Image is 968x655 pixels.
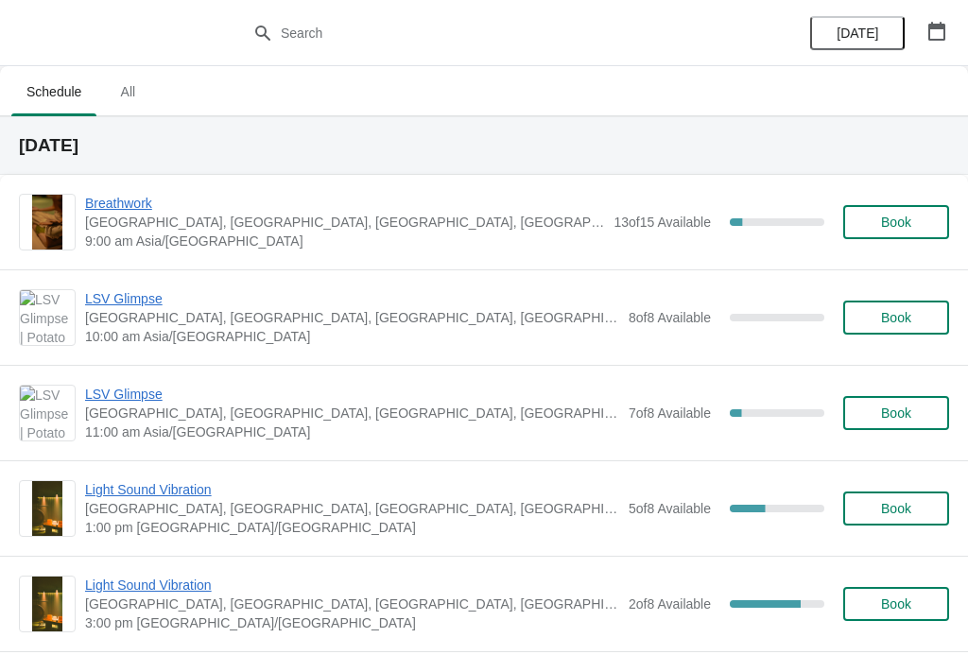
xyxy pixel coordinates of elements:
[843,587,949,621] button: Book
[629,501,711,516] span: 5 of 8 Available
[85,289,619,308] span: LSV Glimpse
[104,75,151,109] span: All
[19,136,949,155] h2: [DATE]
[843,205,949,239] button: Book
[85,422,619,441] span: 11:00 am Asia/[GEOGRAPHIC_DATA]
[85,404,619,422] span: [GEOGRAPHIC_DATA], [GEOGRAPHIC_DATA], [GEOGRAPHIC_DATA], [GEOGRAPHIC_DATA], [GEOGRAPHIC_DATA]
[881,501,911,516] span: Book
[85,499,619,518] span: [GEOGRAPHIC_DATA], [GEOGRAPHIC_DATA], [GEOGRAPHIC_DATA], [GEOGRAPHIC_DATA], [GEOGRAPHIC_DATA]
[85,613,619,632] span: 3:00 pm [GEOGRAPHIC_DATA]/[GEOGRAPHIC_DATA]
[629,596,711,612] span: 2 of 8 Available
[32,577,63,631] img: Light Sound Vibration | Potato Head Suites & Studios, Jalan Petitenget, Seminyak, Badung Regency,...
[20,386,75,440] img: LSV Glimpse | Potato Head Suites & Studios, Jalan Petitenget, Seminyak, Badung Regency, Bali, Ind...
[881,310,911,325] span: Book
[614,215,711,230] span: 13 of 15 Available
[85,518,619,537] span: 1:00 pm [GEOGRAPHIC_DATA]/[GEOGRAPHIC_DATA]
[85,213,604,232] span: [GEOGRAPHIC_DATA], [GEOGRAPHIC_DATA], [GEOGRAPHIC_DATA], [GEOGRAPHIC_DATA], [GEOGRAPHIC_DATA]
[280,16,726,50] input: Search
[32,481,63,536] img: Light Sound Vibration | Potato Head Suites & Studios, Jalan Petitenget, Seminyak, Badung Regency,...
[85,480,619,499] span: Light Sound Vibration
[881,215,911,230] span: Book
[85,327,619,346] span: 10:00 am Asia/[GEOGRAPHIC_DATA]
[837,26,878,41] span: [DATE]
[843,491,949,526] button: Book
[629,310,711,325] span: 8 of 8 Available
[85,595,619,613] span: [GEOGRAPHIC_DATA], [GEOGRAPHIC_DATA], [GEOGRAPHIC_DATA], [GEOGRAPHIC_DATA], [GEOGRAPHIC_DATA]
[11,75,96,109] span: Schedule
[85,194,604,213] span: Breathwork
[32,195,63,250] img: Breathwork | Potato Head Suites & Studios, Jalan Petitenget, Seminyak, Badung Regency, Bali, Indo...
[85,576,619,595] span: Light Sound Vibration
[881,405,911,421] span: Book
[629,405,711,421] span: 7 of 8 Available
[810,16,905,50] button: [DATE]
[843,396,949,430] button: Book
[881,596,911,612] span: Book
[85,232,604,250] span: 9:00 am Asia/[GEOGRAPHIC_DATA]
[20,290,75,345] img: LSV Glimpse | Potato Head Suites & Studios, Jalan Petitenget, Seminyak, Badung Regency, Bali, Ind...
[85,308,619,327] span: [GEOGRAPHIC_DATA], [GEOGRAPHIC_DATA], [GEOGRAPHIC_DATA], [GEOGRAPHIC_DATA], [GEOGRAPHIC_DATA]
[843,301,949,335] button: Book
[85,385,619,404] span: LSV Glimpse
